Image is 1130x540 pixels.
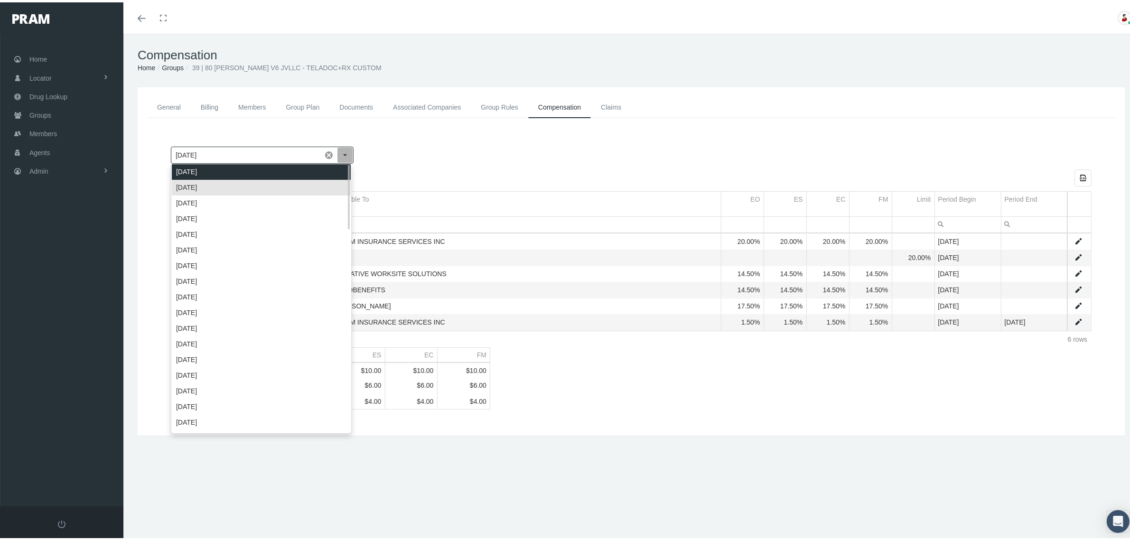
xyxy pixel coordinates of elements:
div: EC [836,193,845,202]
a: Group Plan [276,94,330,116]
div: $4.00 [389,395,434,403]
div: [DATE] [172,193,351,209]
td: 14.50% [764,264,806,280]
td: PRAM INSURANCE SERVICES INC [333,232,721,248]
div: Export all data to Excel [1074,167,1092,184]
span: Drug Lookup [29,85,67,103]
td: 14.50% [806,264,849,280]
div: 6 rows [1068,333,1087,341]
span: Members [29,122,57,140]
div: $6.00 [336,379,382,387]
span: Admin [29,160,48,178]
a: Home [138,62,155,69]
div: $4.00 [441,395,487,403]
a: Groups [162,62,184,69]
span: 39 | 80 [PERSON_NAME] V6 JVLLC - TELADOC+RX CUSTOM [192,62,382,69]
img: PRAM_20_x_78.png [12,12,49,21]
div: $10.00 [336,364,382,372]
td: 20.00% [849,232,892,248]
td: 14.50% [849,280,892,296]
a: Edit [1074,235,1083,243]
a: General [147,94,191,116]
div: Payable To [336,193,369,202]
td: [DATE] [934,232,1001,248]
div: Period End [1005,193,1037,202]
td: Column FM [437,345,490,360]
td: 17.50% [721,296,764,312]
td: [DATE] [934,296,1001,312]
td: Column ES [764,189,806,214]
div: Period Begin [938,193,976,202]
a: Documents [329,94,383,116]
a: Edit [1074,299,1083,308]
td: 17.50% [764,296,806,312]
div: EO [750,193,760,202]
a: Billing [191,94,228,116]
a: Edit [1074,283,1083,292]
td: [DATE] [934,264,1001,280]
div: $6.00 [389,379,434,387]
td: Column FM [849,189,892,214]
a: Group Rules [471,94,528,116]
td: [DATE] [934,312,1001,328]
div: [DATE] [172,365,351,381]
div: Page Navigation [171,328,1092,345]
div: [DATE] [172,318,351,334]
a: Edit [1074,267,1083,276]
td: 14.50% [849,264,892,280]
td: Column Period Begin [934,189,1001,214]
td: INNOBENEFITS [333,280,721,296]
div: ES [794,193,803,202]
td: 1.50% [806,312,849,328]
div: Select [337,145,353,161]
td: [DATE] [1001,312,1067,328]
td: [DATE] [934,248,1001,264]
td: PRAM INSURANCE SERVICES INC [333,312,721,328]
td: 14.50% [764,280,806,296]
div: [DATE] [172,412,351,428]
td: Column EC [385,345,437,360]
h1: Compensation [138,46,1125,60]
span: Locator [29,67,52,85]
div: [DATE] [172,397,351,412]
div: [DATE] [172,334,351,350]
span: Groups [29,104,51,122]
div: $10.00 [441,364,487,372]
span: Agents [29,141,50,159]
div: [DATE] [172,162,351,177]
td: 20.00% [892,248,934,264]
td: Filter cell [934,214,1001,231]
div: [DATE] [172,240,351,256]
td: Column Limit [892,189,934,214]
td: 17.50% [806,296,849,312]
a: Associated Companies [383,94,471,116]
a: Claims [591,94,631,116]
td: CREATIVE WORKSITE SOLUTIONS [333,264,721,280]
td: Column ES [333,345,385,360]
td: [PERSON_NAME] [333,296,721,312]
td: Column EC [806,189,849,214]
td: 14.50% [721,264,764,280]
div: [DATE] [172,224,351,240]
td: 1.50% [849,312,892,328]
td: 17.50% [849,296,892,312]
a: Compensation [528,94,591,116]
div: $6.00 [441,379,487,387]
td: Column Payable To [333,189,721,214]
div: EC [424,349,433,356]
div: [DATE] [172,209,351,224]
div: [DATE] [172,428,351,444]
div: $10.00 [389,364,434,372]
td: Column Period End [1001,189,1067,214]
td: 14.50% [721,280,764,296]
div: [DATE] [172,256,351,271]
a: Members [228,94,276,116]
td: Column EO [721,189,764,214]
div: [DATE] [172,303,351,318]
div: Data grid toolbar [171,167,1092,184]
div: FM [878,193,888,202]
div: Open Intercom Messenger [1107,508,1130,531]
td: 20.00% [806,232,849,248]
div: [DATE] [172,287,351,303]
td: 20.00% [764,232,806,248]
